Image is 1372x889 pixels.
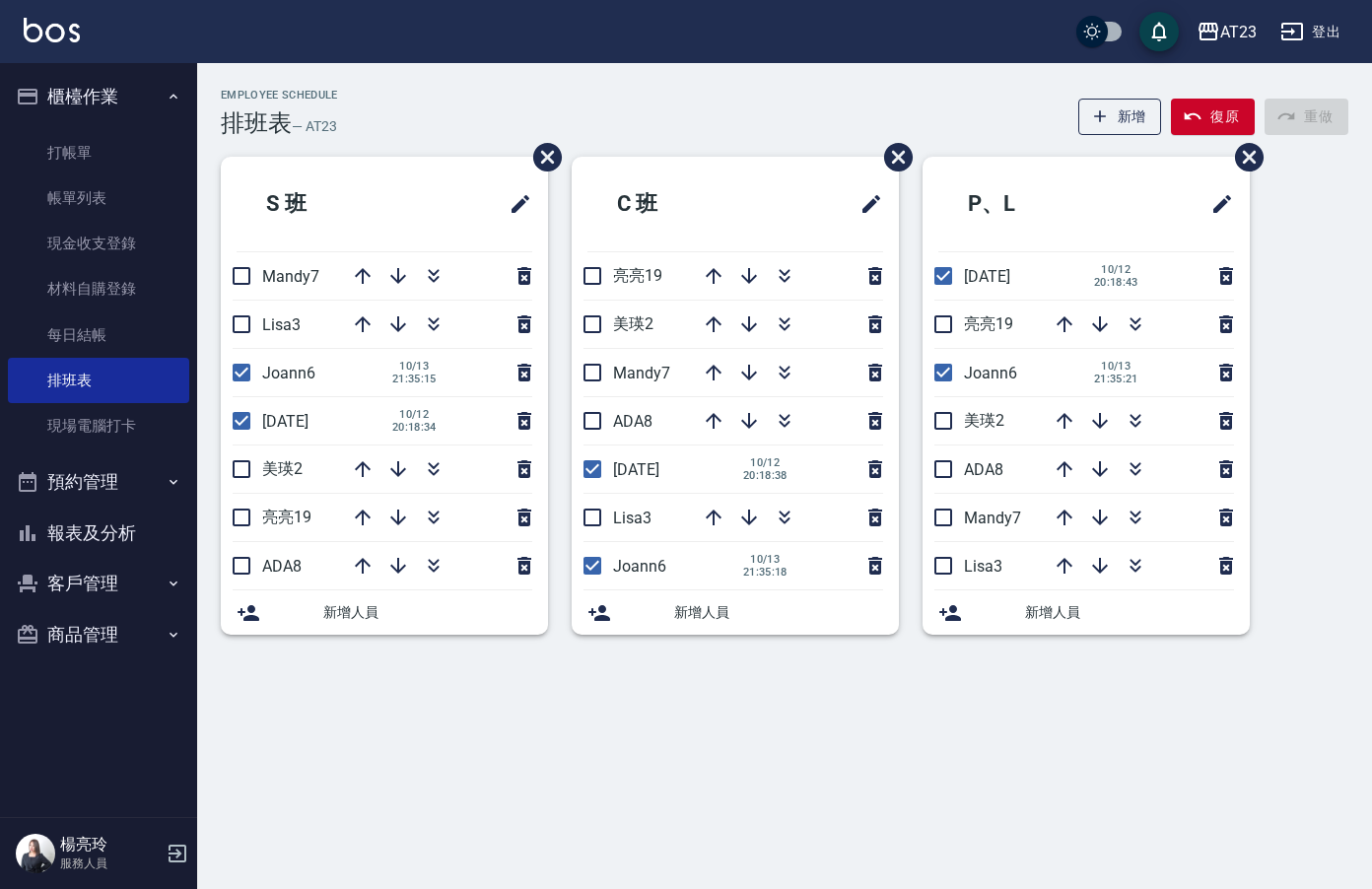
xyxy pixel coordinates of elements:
div: AT23 [1220,20,1257,44]
span: Lisa3 [262,315,301,334]
button: save [1139,12,1179,51]
span: ADA8 [262,557,302,576]
span: 修改班表的標題 [848,180,883,228]
span: 21:35:18 [743,566,788,579]
span: 10/13 [1094,360,1138,373]
span: 刪除班表 [869,128,916,186]
span: ADA8 [964,460,1003,479]
img: Person [16,834,55,873]
h3: 排班表 [221,109,292,137]
button: 報表及分析 [8,508,189,559]
button: 登出 [1272,14,1348,50]
div: 新增人員 [923,590,1250,635]
img: Logo [24,18,80,42]
span: 美瑛2 [613,314,653,333]
h6: — AT23 [292,116,337,137]
span: [DATE] [964,267,1010,286]
button: 商品管理 [8,609,189,660]
p: 服務人員 [60,855,161,872]
div: 新增人員 [221,590,548,635]
span: 20:18:34 [392,421,437,434]
div: 新增人員 [572,590,899,635]
button: 新增 [1078,99,1162,135]
span: 10/12 [1094,263,1138,276]
span: Lisa3 [613,509,652,527]
button: 櫃檯作業 [8,71,189,122]
a: 每日結帳 [8,312,189,358]
span: Mandy7 [262,267,319,286]
span: 21:35:21 [1094,373,1138,385]
h2: P、L [938,169,1122,239]
button: 預約管理 [8,456,189,508]
a: 打帳單 [8,130,189,175]
span: 20:18:43 [1094,276,1138,289]
span: 美瑛2 [262,459,303,478]
span: Joann6 [964,364,1017,382]
a: 材料自購登錄 [8,266,189,311]
button: 復原 [1171,99,1255,135]
span: 刪除班表 [1220,128,1267,186]
span: Joann6 [262,364,315,382]
a: 排班表 [8,358,189,403]
span: 10/13 [743,553,788,566]
span: 亮亮19 [262,508,311,526]
button: AT23 [1189,12,1265,52]
h5: 楊亮玲 [60,835,161,855]
span: 20:18:38 [743,469,788,482]
h2: C 班 [587,169,767,239]
a: 現金收支登錄 [8,221,189,266]
a: 現場電腦打卡 [8,403,189,448]
span: [DATE] [613,460,659,479]
span: 10/12 [392,408,437,421]
span: 新增人員 [674,602,883,623]
span: 亮亮19 [613,266,662,285]
span: [DATE] [262,412,309,431]
span: Mandy7 [964,509,1021,527]
span: 刪除班表 [518,128,565,186]
span: 亮亮19 [964,314,1013,333]
span: 新增人員 [1025,602,1234,623]
span: 美瑛2 [964,411,1004,430]
button: 客戶管理 [8,558,189,609]
span: Mandy7 [613,364,670,382]
span: Joann6 [613,557,666,576]
span: 修改班表的標題 [1199,180,1234,228]
h2: S 班 [237,169,416,239]
span: 10/12 [743,456,788,469]
h2: Employee Schedule [221,89,338,102]
span: 10/13 [392,360,437,373]
span: 新增人員 [323,602,532,623]
a: 帳單列表 [8,175,189,221]
span: ADA8 [613,412,652,431]
span: Lisa3 [964,557,1002,576]
span: 修改班表的標題 [497,180,532,228]
span: 21:35:15 [392,373,437,385]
